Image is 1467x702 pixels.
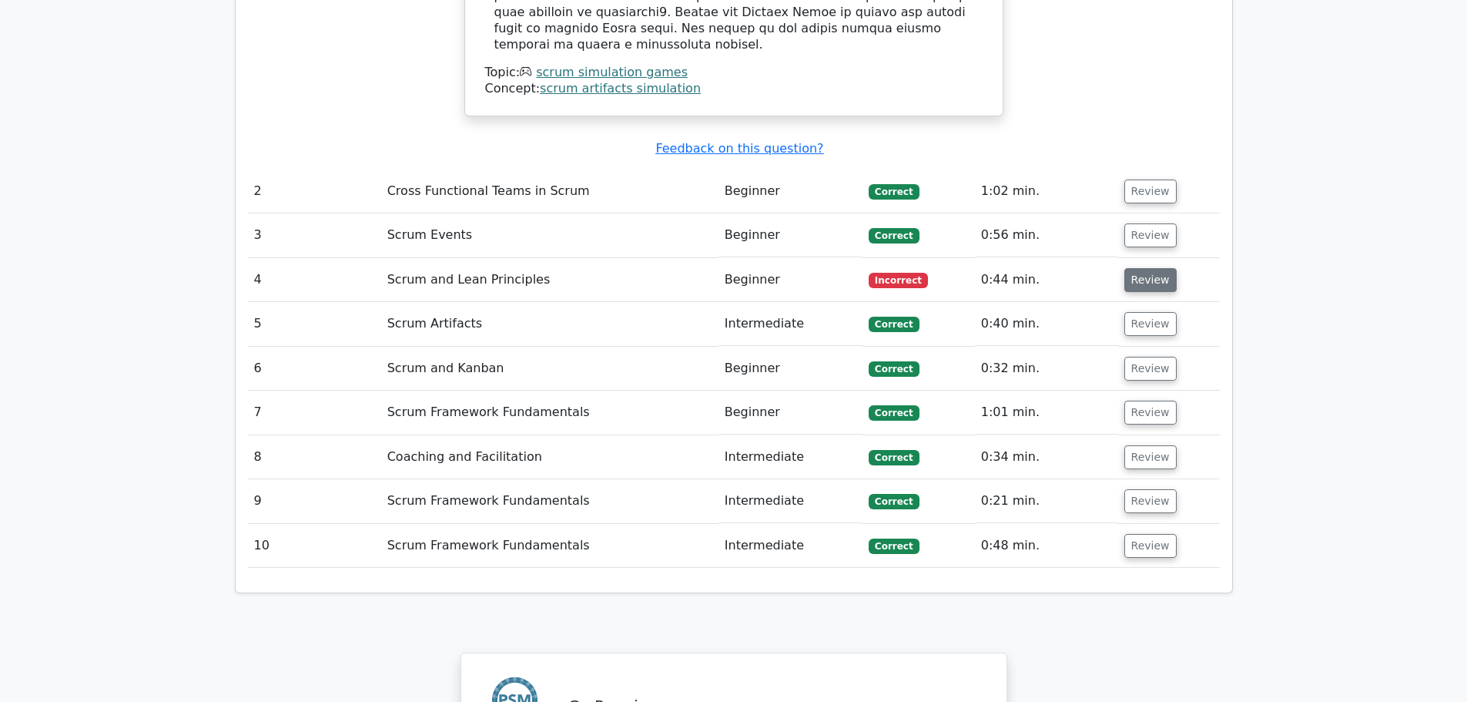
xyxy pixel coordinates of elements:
[248,435,381,479] td: 8
[540,81,701,96] a: scrum artifacts simulation
[718,258,862,302] td: Beginner
[1124,223,1177,247] button: Review
[975,302,1118,346] td: 0:40 min.
[381,524,718,568] td: Scrum Framework Fundamentals
[381,170,718,213] td: Cross Functional Teams in Scrum
[1124,445,1177,469] button: Review
[655,141,823,156] a: Feedback on this question?
[248,524,381,568] td: 10
[1124,180,1177,203] button: Review
[718,435,862,479] td: Intermediate
[248,170,381,213] td: 2
[248,391,381,435] td: 7
[718,479,862,523] td: Intermediate
[381,391,718,435] td: Scrum Framework Fundamentals
[718,170,862,213] td: Beginner
[381,435,718,479] td: Coaching and Facilitation
[975,524,1118,568] td: 0:48 min.
[248,258,381,302] td: 4
[1124,268,1177,292] button: Review
[869,450,919,465] span: Correct
[975,213,1118,257] td: 0:56 min.
[1124,401,1177,425] button: Review
[869,273,928,288] span: Incorrect
[536,65,688,79] a: scrum simulation games
[975,479,1118,523] td: 0:21 min.
[381,479,718,523] td: Scrum Framework Fundamentals
[869,184,919,200] span: Correct
[975,435,1118,479] td: 0:34 min.
[975,258,1118,302] td: 0:44 min.
[869,539,919,554] span: Correct
[1124,357,1177,381] button: Review
[1124,489,1177,513] button: Review
[381,302,718,346] td: Scrum Artifacts
[718,391,862,435] td: Beginner
[381,213,718,257] td: Scrum Events
[1124,534,1177,558] button: Review
[869,361,919,377] span: Correct
[248,347,381,391] td: 6
[869,494,919,509] span: Correct
[718,213,862,257] td: Beginner
[1124,312,1177,336] button: Review
[975,170,1118,213] td: 1:02 min.
[718,302,862,346] td: Intermediate
[248,213,381,257] td: 3
[869,405,919,421] span: Correct
[485,81,983,97] div: Concept:
[485,65,983,81] div: Topic:
[718,524,862,568] td: Intermediate
[869,317,919,332] span: Correct
[381,347,718,391] td: Scrum and Kanban
[975,347,1118,391] td: 0:32 min.
[248,479,381,523] td: 9
[975,391,1118,435] td: 1:01 min.
[248,302,381,346] td: 5
[869,228,919,244] span: Correct
[381,258,718,302] td: Scrum and Lean Principles
[718,347,862,391] td: Beginner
